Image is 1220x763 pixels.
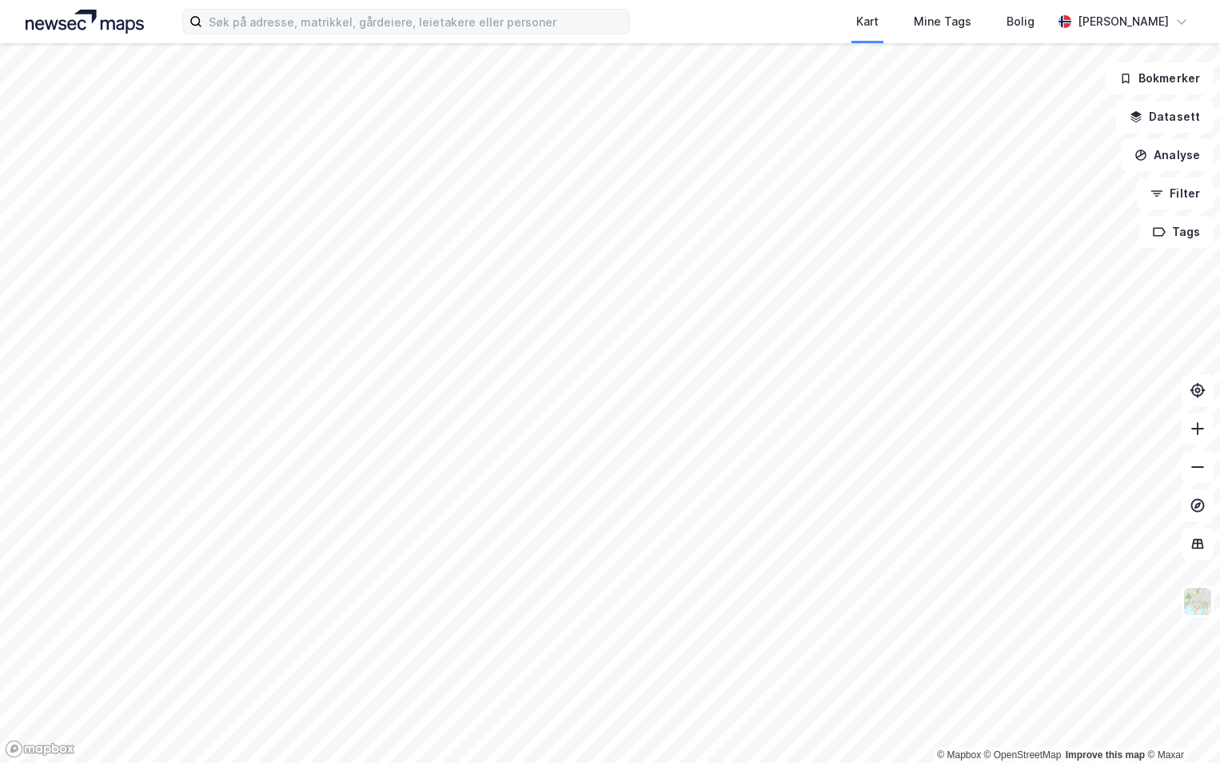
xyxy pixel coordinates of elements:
a: Mapbox homepage [5,740,75,758]
a: Improve this map [1066,749,1145,761]
input: Søk på adresse, matrikkel, gårdeiere, leietakere eller personer [202,10,629,34]
img: Z [1182,586,1213,617]
button: Datasett [1116,101,1214,133]
div: [PERSON_NAME] [1078,12,1169,31]
img: logo.a4113a55bc3d86da70a041830d287a7e.svg [26,10,144,34]
div: Mine Tags [914,12,971,31]
button: Bokmerker [1106,62,1214,94]
div: Kart [856,12,879,31]
div: Bolig [1007,12,1035,31]
a: OpenStreetMap [984,749,1062,761]
button: Filter [1137,178,1214,210]
button: Tags [1139,216,1214,248]
iframe: Chat Widget [1140,686,1220,763]
a: Mapbox [937,749,981,761]
button: Analyse [1121,139,1214,171]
